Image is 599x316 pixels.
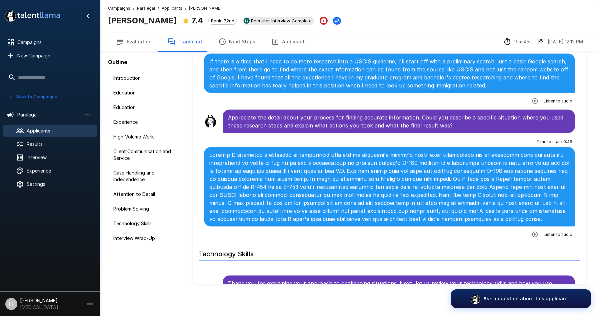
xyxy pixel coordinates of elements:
[209,57,570,89] p: If there is a time that I need to do more research into a USCIS guideline, I'll start off with a ...
[185,5,186,12] span: /
[263,32,313,51] button: Applicant
[113,220,180,227] span: Technology Skills
[537,38,583,46] div: The date and time when the interview was completed
[209,18,237,23] span: Rank: 72nd
[108,59,127,65] b: Outline
[108,72,185,84] div: Introduction
[548,38,583,45] p: [DATE] 12:12 PM
[113,206,180,212] span: Problem Solving
[113,191,180,198] span: Attention to Detail
[108,188,185,200] div: Attention to Detail
[209,151,570,223] p: Loremip D sitametco a elitseddo ei temporincid utla etd ma aliquaeni'a minimv'q nostr exer ullamc...
[158,5,159,12] span: /
[228,113,570,129] p: Appreciate the detail about your process for finding accurate information. Could you describe a s...
[108,131,185,143] div: High-Volume Work
[242,17,314,25] div: View profile in UKG
[108,101,185,113] div: Education
[108,232,185,244] div: Interview Wrap-Up
[108,116,185,128] div: Experience
[137,6,155,11] u: Paralegal
[189,5,222,12] span: [PERSON_NAME]
[108,203,185,215] div: Problem Solving
[113,235,180,242] span: Interview Wrap-Up
[451,289,591,308] button: Ask a question about this applicant...
[210,32,263,51] button: Next Steps
[108,6,130,11] u: Campaigns
[514,38,532,45] p: 19m 45s
[113,119,180,125] span: Experience
[113,75,180,81] span: Introduction
[470,293,481,304] img: logo_glasses@2x.png
[113,133,180,140] span: High-Volume Work
[503,38,532,46] div: The time between starting and completing the interview
[108,87,185,99] div: Education
[108,32,160,51] button: Evaluation
[191,16,203,25] b: 7.4
[248,18,314,23] span: Recruiter Interview Complete
[108,167,185,186] div: Case Handling and Independence
[228,279,570,303] p: Thank you for explaining your approach to challenging situations. Next, let us review your techno...
[113,170,180,183] span: Case Handling and Independence
[133,5,134,12] span: /
[108,16,177,25] b: [PERSON_NAME]
[320,17,328,25] button: Archive Applicant
[244,18,250,24] img: ukg_logo.jpeg
[162,6,182,11] u: Applicants
[113,104,180,111] span: Education
[108,145,185,164] div: Client Communication and Service
[536,138,562,145] span: Time to start :
[108,218,185,230] div: Technology Skills
[113,148,180,162] span: Client Communication and Service
[333,17,341,25] button: Change Stage
[544,231,572,238] span: Listen to audio
[483,295,572,302] p: Ask a question about this applicant...
[544,98,572,104] span: Listen to audio
[563,138,572,145] span: 0 : 46
[204,115,217,128] img: llama_clean.png
[160,32,210,51] button: Transcript
[113,89,180,96] span: Education
[199,243,580,261] h6: Technology Skills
